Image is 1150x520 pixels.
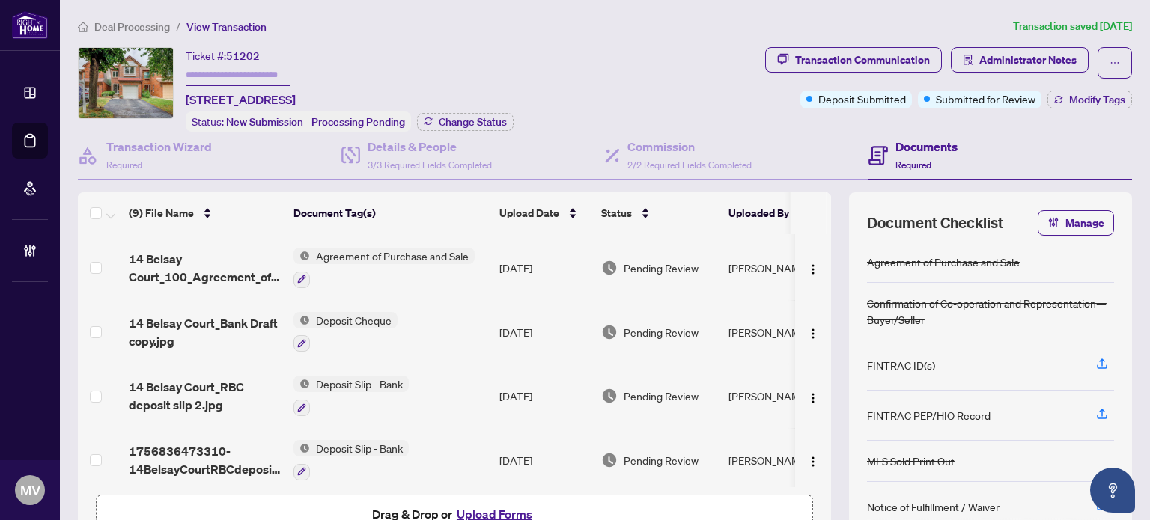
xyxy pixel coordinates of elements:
span: Required [106,159,142,171]
button: Status IconDeposit Slip - Bank [293,440,409,480]
td: [DATE] [493,236,595,300]
span: New Submission - Processing Pending [226,115,405,129]
h4: Details & People [368,138,492,156]
div: FINTRAC ID(s) [867,357,935,373]
img: Status Icon [293,440,310,456]
button: Logo [801,256,825,280]
span: Deposit Submitted [818,91,906,107]
img: Status Icon [293,312,310,328]
div: Agreement of Purchase and Sale [867,254,1020,270]
span: Deposit Cheque [310,312,398,328]
span: home [78,22,88,32]
li: / [176,18,180,35]
span: Pending Review [624,452,699,468]
span: Pending Review [624,388,699,404]
button: Status IconAgreement of Purchase and Sale [293,248,475,288]
span: Deposit Slip - Bank [310,440,409,456]
span: Administrator Notes [979,48,1077,72]
img: Logo [807,328,819,340]
img: Logo [807,263,819,275]
th: (9) File Name [123,192,287,234]
span: solution [963,55,973,65]
img: Status Icon [293,376,310,392]
div: Transaction Communication [795,48,930,72]
img: Logo [807,456,819,468]
img: Logo [807,392,819,404]
span: Manage [1065,211,1104,235]
div: Ticket #: [186,47,260,64]
span: Document Checklist [867,212,1003,233]
button: Status IconDeposit Slip - Bank [293,376,409,416]
button: Modify Tags [1047,91,1132,108]
button: Logo [801,448,825,472]
span: Required [895,159,931,171]
span: MV [20,480,40,501]
span: [STREET_ADDRESS] [186,91,296,108]
span: Pending Review [624,260,699,276]
th: Upload Date [493,192,595,234]
span: Upload Date [499,205,559,221]
img: logo [12,11,48,39]
div: FINTRAC PEP/HIO Record [867,407,991,423]
span: 1756836473310-14BelsayCourtRBCdepositslip1.jpg [129,442,282,478]
th: Status [595,192,722,234]
h4: Transaction Wizard [106,138,212,156]
img: Document Status [601,452,618,468]
td: [DATE] [493,364,595,428]
span: Pending Review [624,324,699,340]
span: Submitted for Review [936,91,1035,107]
span: Deal Processing [94,20,170,34]
span: Agreement of Purchase and Sale [310,248,475,264]
span: (9) File Name [129,205,194,221]
div: Confirmation of Co-operation and Representation—Buyer/Seller [867,295,1114,328]
button: Manage [1038,210,1114,236]
span: 14 Belsay Court_100_Agreement_of_Purchase_and_Sale_ACCEPTED.pdf [129,250,282,286]
span: Modify Tags [1069,94,1125,105]
img: IMG-E12367386_1.jpg [79,48,173,118]
td: [PERSON_NAME] [722,236,835,300]
img: Document Status [601,260,618,276]
span: ellipsis [1110,58,1120,68]
td: [PERSON_NAME] [722,300,835,364]
th: Uploaded By [722,192,835,234]
h4: Documents [895,138,958,156]
img: Status Icon [293,248,310,264]
button: Transaction Communication [765,47,942,73]
span: Deposit Slip - Bank [310,376,409,392]
th: Document Tag(s) [287,192,493,234]
button: Logo [801,320,825,344]
button: Status IconDeposit Cheque [293,312,398,352]
button: Change Status [417,113,514,131]
img: Document Status [601,324,618,340]
span: 51202 [226,49,260,63]
span: View Transaction [186,20,267,34]
button: Administrator Notes [951,47,1089,73]
span: 3/3 Required Fields Completed [368,159,492,171]
div: MLS Sold Print Out [867,453,955,469]
span: Change Status [439,117,507,127]
span: 2/2 Required Fields Completed [627,159,752,171]
button: Open asap [1090,468,1135,513]
td: [PERSON_NAME] [722,364,835,428]
article: Transaction saved [DATE] [1013,18,1132,35]
td: [DATE] [493,300,595,364]
td: [PERSON_NAME] [722,428,835,492]
span: Status [601,205,632,221]
div: Notice of Fulfillment / Waiver [867,498,1000,515]
button: Logo [801,384,825,408]
span: 14 Belsay Court_Bank Draft copy.jpg [129,314,282,350]
td: [DATE] [493,428,595,492]
div: Status: [186,111,411,132]
h4: Commission [627,138,752,156]
span: 14 Belsay Court_RBC deposit slip 2.jpg [129,378,282,414]
img: Document Status [601,388,618,404]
